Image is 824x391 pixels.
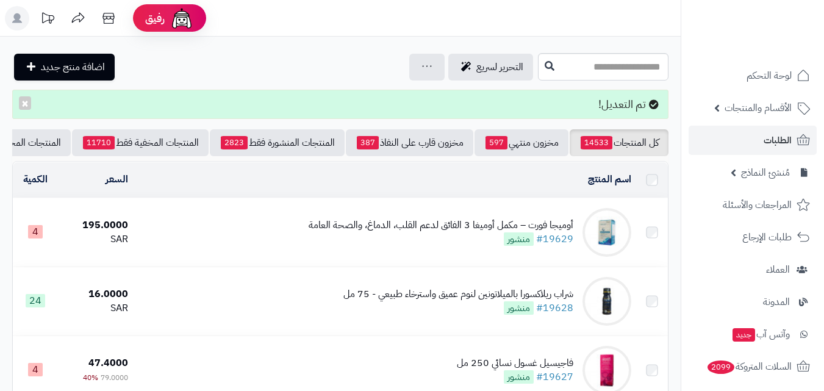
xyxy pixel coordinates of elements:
a: المنتجات المخفية فقط11710 [72,129,209,156]
span: جديد [733,328,755,342]
span: المراجعات والأسئلة [723,196,792,213]
div: أوميجا فورت – مكمل أوميغا 3 الفائق لدعم القلب، الدماغ، والصحة العامة [309,218,573,232]
a: #19627 [536,370,573,384]
a: المدونة [689,287,817,317]
div: SAR [63,301,128,315]
a: اضافة منتج جديد [14,54,115,81]
img: ai-face.png [170,6,194,30]
a: لوحة التحكم [689,61,817,90]
a: #19628 [536,301,573,315]
a: مخزون منتهي597 [475,129,568,156]
span: 2099 [708,361,734,374]
a: السعر [106,172,128,187]
span: 11710 [83,136,115,149]
span: منشور [504,370,534,384]
span: الطلبات [764,132,792,149]
span: العملاء [766,261,790,278]
a: تحديثات المنصة [32,6,63,34]
img: شراب ريلاكسورا بالميلاتونين لنوم عميق واسترخاء طبيعي - 75 مل [582,277,631,326]
span: 597 [485,136,507,149]
div: فاجيسيل غسول نسائي 250 مل [457,356,573,370]
span: 24 [26,294,45,307]
span: اضافة منتج جديد [41,60,105,74]
img: أوميجا فورت – مكمل أوميغا 3 الفائق لدعم القلب، الدماغ، والصحة العامة [582,208,631,257]
span: 2823 [221,136,248,149]
a: المنتجات المنشورة فقط2823 [210,129,345,156]
a: المراجعات والأسئلة [689,190,817,220]
div: تم التعديل! [12,90,668,119]
a: اسم المنتج [588,172,631,187]
span: طلبات الإرجاع [742,229,792,246]
span: 79.0000 [101,372,128,383]
span: رفيق [145,11,165,26]
a: العملاء [689,255,817,284]
div: SAR [63,232,128,246]
span: وآتس آب [731,326,790,343]
span: 387 [357,136,379,149]
a: كل المنتجات14533 [570,129,668,156]
a: مخزون قارب على النفاذ387 [346,129,473,156]
span: المدونة [763,293,790,310]
span: 47.4000 [88,356,128,370]
a: السلات المتروكة2099 [689,352,817,381]
div: شراب ريلاكسورا بالميلاتونين لنوم عميق واسترخاء طبيعي - 75 مل [343,287,573,301]
span: 4 [28,363,43,376]
span: 4 [28,225,43,239]
a: طلبات الإرجاع [689,223,817,252]
a: الكمية [23,172,48,187]
span: السلات المتروكة [706,358,792,375]
span: 40% [83,372,98,383]
div: 195.0000 [63,218,128,232]
div: 16.0000 [63,287,128,301]
a: #19629 [536,232,573,246]
span: التحرير لسريع [476,60,523,74]
span: 14533 [581,136,612,149]
button: × [19,96,31,110]
span: منشور [504,301,534,315]
span: لوحة التحكم [747,67,792,84]
span: منشور [504,232,534,246]
a: التحرير لسريع [448,54,533,81]
a: وآتس آبجديد [689,320,817,349]
span: الأقسام والمنتجات [725,99,792,117]
a: الطلبات [689,126,817,155]
span: مُنشئ النماذج [741,164,790,181]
